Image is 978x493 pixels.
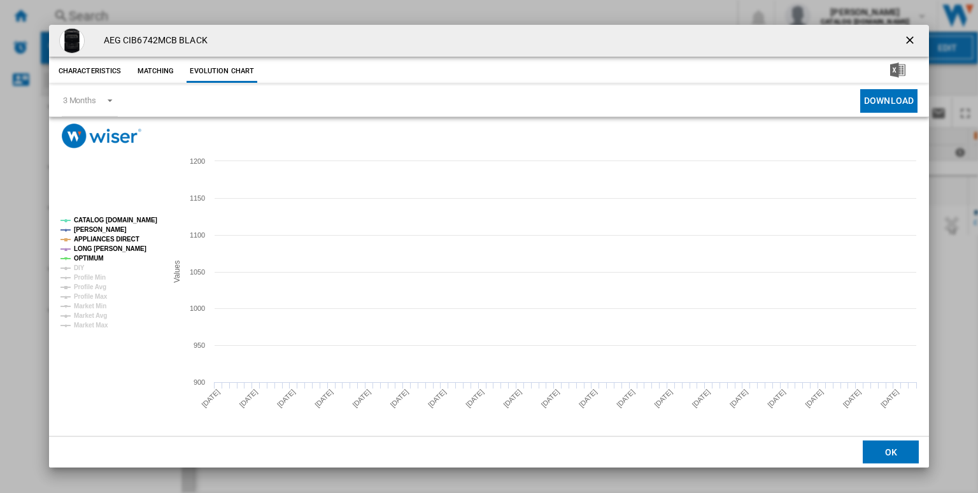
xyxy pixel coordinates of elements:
[194,341,205,349] tspan: 950
[653,388,674,409] tspan: [DATE]
[74,322,108,329] tspan: Market Max
[97,34,208,47] h4: AEG CIB6742MCB BLACK
[200,388,221,409] tspan: [DATE]
[870,60,926,83] button: Download in Excel
[55,60,125,83] button: Characteristics
[74,245,146,252] tspan: LONG [PERSON_NAME]
[49,25,929,468] md-dialog: Product popup
[879,388,900,409] tspan: [DATE]
[127,60,183,83] button: Matching
[190,304,205,312] tspan: 1000
[74,274,106,281] tspan: Profile Min
[187,60,257,83] button: Evolution chart
[59,28,85,54] img: CIB6742MCB_1_Supersize.jpg
[766,388,787,409] tspan: [DATE]
[74,217,157,224] tspan: CATALOG [DOMAIN_NAME]
[539,388,560,409] tspan: [DATE]
[237,388,259,409] tspan: [DATE]
[74,293,108,300] tspan: Profile Max
[74,236,139,243] tspan: APPLIANCES DIRECT
[890,62,905,78] img: excel-24x24.png
[74,264,85,271] tspan: DIY
[74,312,107,319] tspan: Market Avg
[194,378,205,386] tspan: 900
[615,388,636,409] tspan: [DATE]
[62,124,141,148] img: logo_wiser_300x94.png
[313,388,334,409] tspan: [DATE]
[841,388,862,409] tspan: [DATE]
[190,157,205,165] tspan: 1200
[464,388,485,409] tspan: [DATE]
[190,194,205,202] tspan: 1150
[388,388,409,409] tspan: [DATE]
[578,388,599,409] tspan: [DATE]
[276,388,297,409] tspan: [DATE]
[74,283,106,290] tspan: Profile Avg
[728,388,749,409] tspan: [DATE]
[190,268,205,276] tspan: 1050
[690,388,711,409] tspan: [DATE]
[804,388,825,409] tspan: [DATE]
[860,89,918,113] button: Download
[904,34,919,49] ng-md-icon: getI18NText('BUTTONS.CLOSE_DIALOG')
[190,231,205,239] tspan: 1100
[502,388,523,409] tspan: [DATE]
[898,28,924,54] button: getI18NText('BUTTONS.CLOSE_DIALOG')
[173,261,181,283] tspan: Values
[63,96,96,105] div: 3 Months
[863,441,919,464] button: OK
[427,388,448,409] tspan: [DATE]
[74,255,104,262] tspan: OPTIMUM
[74,226,127,233] tspan: [PERSON_NAME]
[74,303,106,310] tspan: Market Min
[351,388,372,409] tspan: [DATE]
